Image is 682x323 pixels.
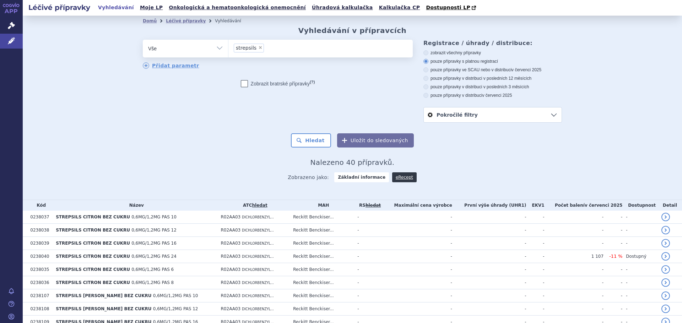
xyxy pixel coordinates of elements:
th: První výše úhrady (UHR1) [452,200,526,211]
td: - [603,237,622,250]
a: detail [661,265,670,274]
span: v červenci 2025 [482,93,512,98]
label: pouze přípravky v distribuci v posledních 12 měsících [423,76,562,81]
td: - [545,302,603,316]
td: - [354,302,382,316]
td: - [545,276,603,289]
a: Úhradová kalkulačka [310,3,375,12]
th: Název [52,200,217,211]
td: 0238035 [27,263,52,276]
td: - [452,211,526,224]
td: - [383,276,452,289]
li: Vyhledávání [215,16,250,26]
span: × [258,45,262,50]
h2: Léčivé přípravky [23,2,96,12]
td: Reckitt Benckiser... [289,224,354,237]
a: detail [661,213,670,221]
td: - [526,276,545,289]
td: - [526,250,545,263]
td: Reckitt Benckiser... [289,250,354,263]
span: strepsils [236,45,256,50]
td: - [526,237,545,250]
a: Pokročilé filtry [424,107,562,122]
span: R02AA03 [221,306,241,311]
th: RS [354,200,382,211]
a: detail [661,278,670,287]
a: Dostupnosti LP [424,3,480,13]
h2: Vyhledávání v přípravcích [298,26,407,35]
td: - [622,224,657,237]
span: 0,6MG/1,2MG PAS 10 [153,293,198,298]
span: STREPSILS CITRON BEZ CUKRU [56,254,130,259]
td: 0238040 [27,250,52,263]
span: STREPSILS CITRON BEZ CUKRU [56,267,130,272]
span: STREPSILS CITRON BEZ CUKRU [56,241,130,246]
span: R02AA03 [221,254,241,259]
td: - [526,263,545,276]
a: Kalkulačka CP [377,3,422,12]
td: - [603,263,622,276]
td: 0238036 [27,276,52,289]
label: pouze přípravky ve SCAU nebo v distribuci [423,67,562,73]
th: Dostupnost [622,200,657,211]
span: R02AA03 [221,241,241,246]
label: pouze přípravky v distribuci v posledních 3 měsících [423,84,562,90]
th: Počet balení [545,200,623,211]
a: hledat [252,203,267,208]
button: Hledat [291,133,331,147]
td: - [545,211,603,224]
abbr: (?) [310,80,315,84]
td: Reckitt Benckiser... [289,263,354,276]
a: Onkologická a hematoonkologická onemocnění [167,3,308,12]
a: Léčivé přípravky [166,18,206,23]
span: DICHLORBENZYL... [242,281,274,285]
td: - [603,302,622,316]
td: Reckitt Benckiser... [289,276,354,289]
label: pouze přípravky s platnou registrací [423,59,562,64]
th: ATC [217,200,290,211]
span: 0,6MG/1,2MG PAS 12 [131,228,177,233]
label: Zobrazit bratrské přípravky [241,80,315,87]
span: R02AA03 [221,215,241,219]
span: 0,6MG/1,2MG PAS 12 [153,306,198,311]
td: - [545,289,603,302]
a: Vyhledávání [96,3,136,12]
span: STREPSILS CITRON BEZ CUKRU [56,228,130,233]
td: - [545,263,603,276]
td: - [603,211,622,224]
a: eRecept [392,172,417,182]
a: Domů [143,18,157,23]
td: - [622,289,657,302]
span: STREPSILS [PERSON_NAME] BEZ CUKRU [56,293,151,298]
td: - [603,224,622,237]
span: STREPSILS CITRON BEZ CUKRU [56,215,130,219]
th: Detail [658,200,682,211]
td: - [354,237,382,250]
span: Zobrazeno jako: [288,172,329,182]
span: -11 % [609,254,622,259]
td: - [452,302,526,316]
td: - [526,302,545,316]
span: DICHLORBENZYL... [242,268,274,272]
td: - [622,237,657,250]
th: Kód [27,200,52,211]
span: DICHLORBENZYL... [242,215,274,219]
label: pouze přípravky v distribuci [423,93,562,98]
td: Reckitt Benckiser... [289,237,354,250]
a: vyhledávání neobsahuje žádnou platnou referenční skupinu [366,203,381,208]
button: Uložit do sledovaných [337,133,414,147]
td: - [354,276,382,289]
td: Reckitt Benckiser... [289,302,354,316]
h3: Registrace / úhrady / distribuce: [423,40,562,46]
span: Dostupnosti LP [426,5,470,10]
td: - [622,276,657,289]
td: - [383,224,452,237]
td: - [452,237,526,250]
td: 0238108 [27,302,52,316]
td: - [603,289,622,302]
td: - [383,211,452,224]
a: Moje LP [138,3,165,12]
span: DICHLORBENZYL... [242,228,274,232]
td: - [622,302,657,316]
span: DICHLORBENZYL... [242,241,274,245]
